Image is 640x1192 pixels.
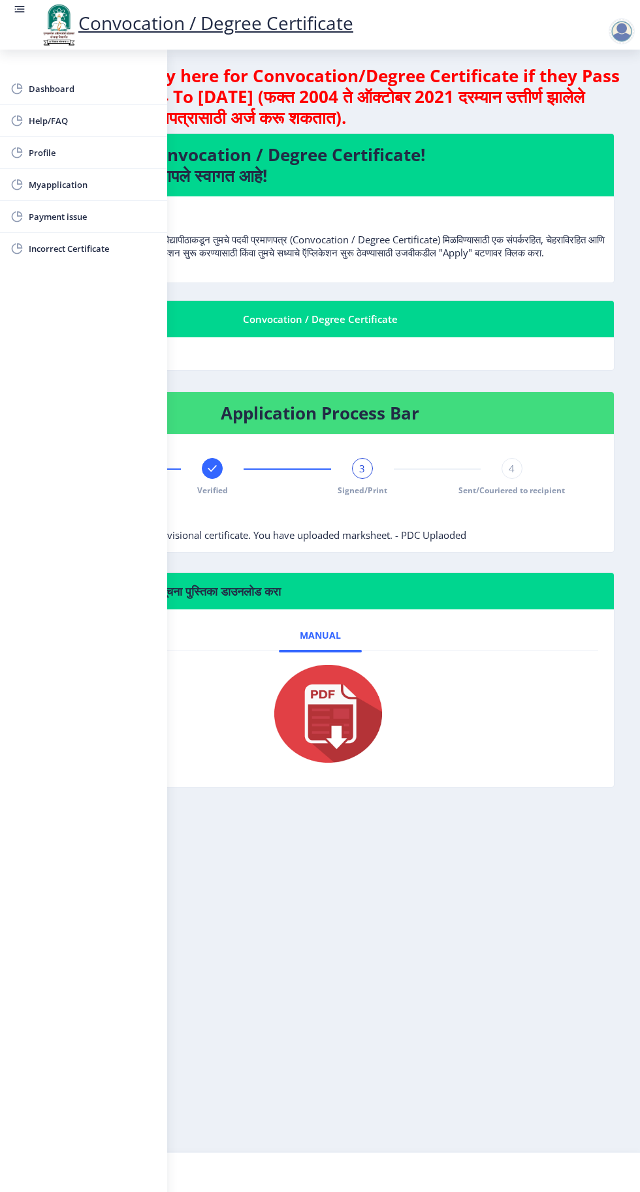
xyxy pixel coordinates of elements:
p: पुण्यश्लोक अहिल्यादेवी होळकर सोलापूर विद्यापीठाकडून तुमचे पदवी प्रमाणपत्र (Convocation / Degree C... [32,207,608,259]
span: Sent/Couriered to recipient [458,485,565,496]
span: Manual [300,630,341,641]
h4: Welcome to Convocation / Degree Certificate! पदवी प्रमाणपत्रात आपले स्वागत आहे! [42,144,598,186]
span: 4 [509,462,515,475]
h4: Application Process Bar [42,403,598,423]
img: logo [39,3,78,47]
span: Payment issue [29,209,157,224]
span: Help/FAQ [29,113,157,129]
span: Myapplication [29,177,157,192]
img: pdf.png [255,662,385,766]
span: Verified [197,485,228,496]
div: Convocation / Degree Certificate [42,311,598,327]
span: Profile [29,145,157,160]
a: Convocation / Degree Certificate [39,10,353,35]
h6: मदत पाहिजे? कृपया खालील सूचना पुस्तिका डाउनलोड करा [42,583,598,599]
span: Dashboard [29,81,157,97]
span: Remarks: Please upload provisional certificate. You have uploaded marksheet. - PDC Uplaoded [42,528,466,542]
span: Incorrect Certificate [29,241,157,256]
span: 3 [359,462,365,475]
span: Signed/Print [338,485,387,496]
a: Manual [279,620,362,651]
h4: Students can apply here for Convocation/Degree Certificate if they Pass Out between 2004 To [DATE... [16,65,624,128]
